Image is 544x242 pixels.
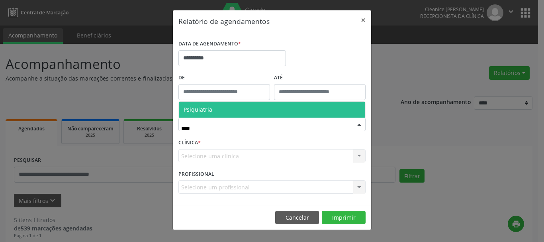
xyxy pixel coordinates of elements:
button: Cancelar [275,211,319,224]
label: DATA DE AGENDAMENTO [178,38,241,50]
label: CLÍNICA [178,137,201,149]
span: Psiquiatria [184,106,212,113]
label: De [178,72,270,84]
label: PROFISSIONAL [178,168,214,180]
label: ATÉ [274,72,366,84]
button: Close [355,10,371,30]
button: Imprimir [322,211,366,224]
h5: Relatório de agendamentos [178,16,270,26]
